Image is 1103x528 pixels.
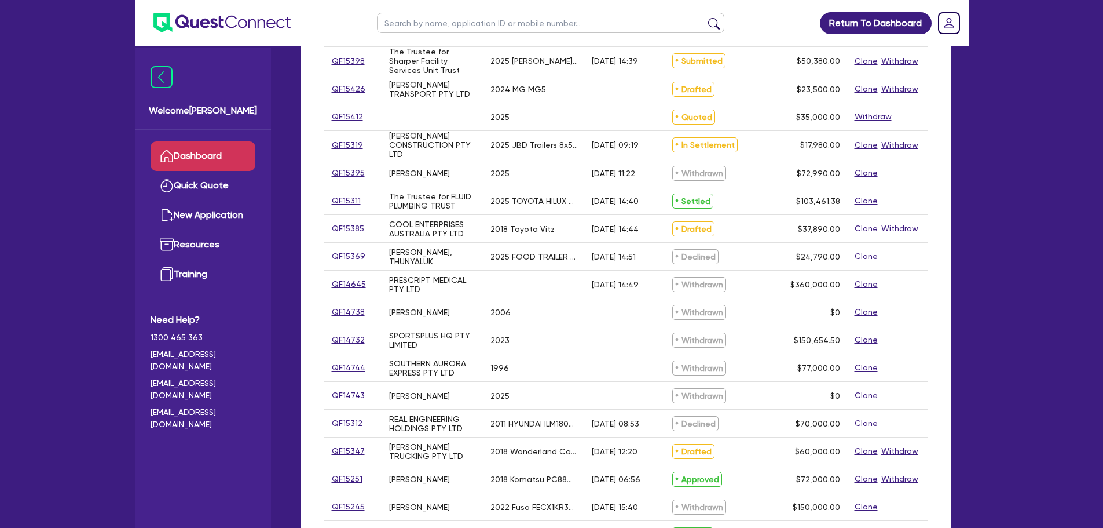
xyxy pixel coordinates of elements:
a: Dropdown toggle [934,8,964,38]
div: The Trustee for FLUID PLUMBING TRUST [389,192,477,210]
button: Clone [854,500,878,514]
span: Withdrawn [672,361,726,376]
div: 2022 Fuso FECX1KR3SFBD [490,502,578,512]
span: Approved [672,472,722,487]
a: QF15347 [331,445,365,458]
button: Clone [854,361,878,374]
span: 1300 465 363 [151,332,255,344]
a: Dashboard [151,141,255,171]
div: [PERSON_NAME] [389,169,450,178]
span: $150,000.00 [793,502,840,512]
span: Welcome [PERSON_NAME] [149,104,257,118]
a: QF15395 [331,166,365,180]
div: [PERSON_NAME] CONSTRUCTION PTY LTD [389,131,477,159]
button: Clone [854,194,878,207]
span: Withdrawn [672,305,726,320]
a: QF15245 [331,500,365,514]
div: [DATE] 15:40 [592,502,638,512]
a: QF14732 [331,333,365,347]
button: Clone [854,333,878,347]
div: [DATE] 14:39 [592,56,638,65]
span: Withdrawn [672,388,726,403]
input: Search by name, application ID or mobile number... [377,13,724,33]
div: [DATE] 14:51 [592,252,636,261]
span: $72,000.00 [796,475,840,484]
div: 2018 Toyota Vitz [490,224,555,234]
span: $150,654.50 [794,336,840,345]
span: Need Help? [151,313,255,327]
button: Withdraw [881,139,919,152]
span: Withdrawn [672,500,726,515]
img: training [160,267,174,281]
button: Withdraw [854,110,892,123]
div: [DATE] 14:40 [592,196,639,206]
span: In Settlement [672,137,738,152]
span: $24,790.00 [796,252,840,261]
button: Clone [854,278,878,291]
div: 2018 Wonderland Caravan [490,447,578,456]
span: Withdrawn [672,277,726,292]
span: Declined [672,416,719,431]
span: Quoted [672,110,715,125]
button: Clone [854,389,878,402]
div: [DATE] 14:44 [592,224,639,234]
div: [DATE] 09:19 [592,140,639,150]
a: New Application [151,201,255,230]
button: Withdraw [881,54,919,68]
div: 2024 MG MG5 [490,85,546,94]
div: 2018 Komatsu PC88MR [490,475,578,484]
img: icon-menu-close [151,66,173,88]
span: Drafted [672,221,714,236]
div: COOL ENTERPRISES AUSTRALIA PTY LTD [389,220,477,238]
button: Withdraw [881,82,919,96]
div: 2025 [PERSON_NAME] 50/50C [490,56,578,65]
a: QF14738 [331,305,365,319]
button: Withdraw [881,472,919,486]
span: Submitted [672,53,725,68]
img: resources [160,238,174,252]
div: 2006 [490,308,511,317]
div: [PERSON_NAME] [389,391,450,400]
a: Training [151,260,255,289]
div: [PERSON_NAME] [389,502,450,512]
div: 2025 [490,169,510,178]
a: [EMAIL_ADDRESS][DOMAIN_NAME] [151,348,255,373]
img: new-application [160,208,174,222]
div: The Trustee for Sharper Facility Services Unit Trust [389,47,477,75]
button: Clone [854,54,878,68]
div: [PERSON_NAME], THUNYALUK [389,247,477,266]
a: QF14645 [331,278,367,291]
a: Resources [151,230,255,260]
a: QF14744 [331,361,366,374]
span: Withdrawn [672,166,726,181]
span: $50,380.00 [797,56,840,65]
a: QF15426 [331,82,366,96]
div: 2023 [490,336,510,345]
div: 2025 TOYOTA HILUX SR5 DOUBLE CAB UTILITY [490,196,578,206]
div: 2025 FOOD TRAILER FOOD TRAILER [490,252,578,261]
a: QF15412 [331,110,364,123]
div: 2025 [490,391,510,400]
div: 2011 HYUNDAI ILM1800TT SYCNC LATHE [490,419,578,428]
a: QF15251 [331,472,363,486]
div: [PERSON_NAME] TRANSPORT PTY LTD [389,80,477,99]
span: $35,000.00 [796,112,840,122]
div: [DATE] 06:56 [592,475,640,484]
div: [PERSON_NAME] TRUCKING PTY LTD [389,442,477,461]
span: $77,000.00 [797,363,840,373]
span: $37,890.00 [798,224,840,234]
div: 1996 [490,363,509,373]
button: Withdraw [881,445,919,458]
div: [DATE] 14:49 [592,280,639,289]
a: QF15369 [331,250,366,263]
span: $103,461.38 [796,196,840,206]
button: Clone [854,166,878,180]
span: $0 [830,391,840,400]
a: QF15385 [331,222,365,235]
a: Return To Dashboard [820,12,932,34]
img: quest-connect-logo-blue [153,13,291,32]
a: Quick Quote [151,171,255,201]
span: $70,000.00 [796,419,840,428]
span: $60,000.00 [795,447,840,456]
button: Clone [854,82,878,96]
